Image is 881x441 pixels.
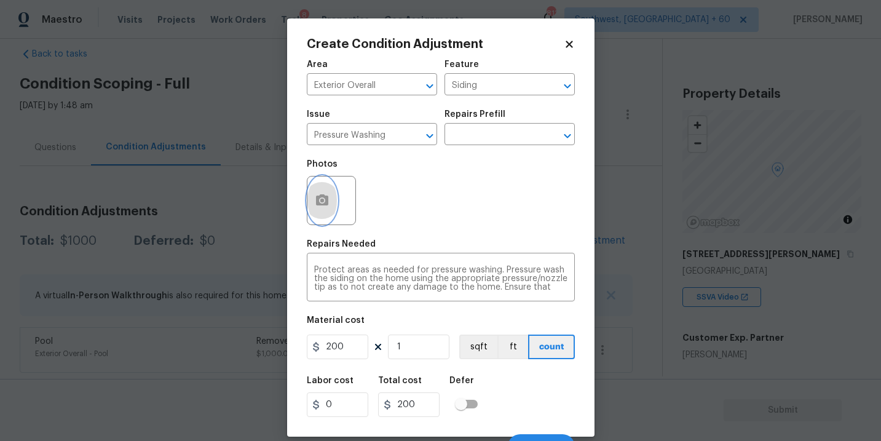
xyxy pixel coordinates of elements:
h5: Repairs Needed [307,240,376,248]
h5: Photos [307,160,338,169]
textarea: Protect areas as needed for pressure washing. Pressure wash the siding on the home using the appr... [314,266,567,292]
button: sqft [459,335,497,359]
h5: Repairs Prefill [444,110,505,119]
button: Open [559,127,576,145]
h5: Area [307,60,328,69]
h5: Defer [449,376,474,385]
button: count [528,335,575,359]
button: ft [497,335,528,359]
h5: Issue [307,110,330,119]
h5: Material cost [307,316,365,325]
h5: Feature [444,60,479,69]
h2: Create Condition Adjustment [307,38,564,50]
button: Open [421,77,438,95]
button: Open [559,77,576,95]
button: Open [421,127,438,145]
h5: Total cost [378,376,422,385]
h5: Labor cost [307,376,354,385]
